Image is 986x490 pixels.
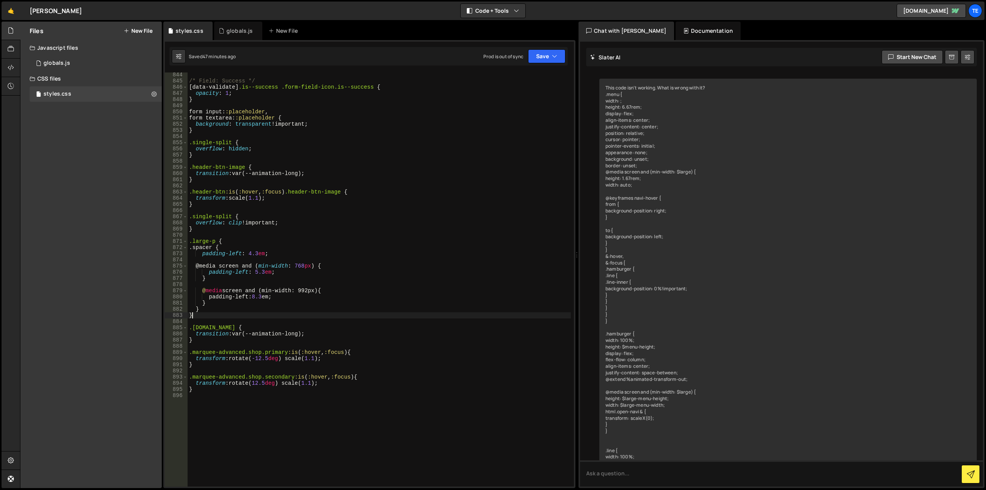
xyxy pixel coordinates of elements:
button: Save [528,49,565,63]
div: 866 [165,207,188,214]
div: Prod is out of sync [483,53,523,60]
a: 🤙 [2,2,20,20]
div: 847 [165,90,188,96]
div: 882 [165,306,188,312]
div: 883 [165,312,188,318]
div: 881 [165,300,188,306]
div: Chat with [PERSON_NAME] [579,22,674,40]
div: 853 [165,127,188,133]
div: 872 [165,244,188,251]
div: 47 minutes ago [203,53,236,60]
div: 874 [165,257,188,263]
div: Documentation [676,22,741,40]
div: 886 [165,331,188,337]
h2: Files [30,27,44,35]
div: 851 [165,115,188,121]
div: 863 [165,189,188,195]
div: 862 [165,183,188,189]
div: [PERSON_NAME] [30,6,82,15]
div: 860 [165,170,188,177]
div: 892 [165,368,188,374]
div: 878 [165,281,188,288]
div: 844 [165,72,188,78]
div: 877 [165,275,188,281]
div: 850 [165,109,188,115]
div: 887 [165,337,188,343]
div: 873 [165,251,188,257]
div: 856 [165,146,188,152]
div: 890 [165,355,188,362]
div: 889 [165,349,188,355]
div: 865 [165,201,188,207]
div: globals.js [44,60,70,67]
div: 854 [165,133,188,140]
div: styles.css [176,27,203,35]
div: 894 [165,380,188,386]
div: 855 [165,140,188,146]
div: 859 [165,164,188,170]
div: CSS files [20,71,162,86]
div: 868 [165,220,188,226]
div: 880 [165,294,188,300]
div: styles.css [44,91,71,98]
div: 858 [165,158,188,164]
div: 884 [165,318,188,325]
div: 845 [165,78,188,84]
a: Te [968,4,982,18]
button: Start new chat [882,50,943,64]
div: 16160/43434.js [30,56,162,71]
div: 893 [165,374,188,380]
button: New File [124,28,153,34]
div: 885 [165,325,188,331]
a: [DOMAIN_NAME] [897,4,966,18]
div: 879 [165,288,188,294]
button: Code + Tools [461,4,525,18]
div: 895 [165,386,188,392]
div: 871 [165,238,188,244]
div: 848 [165,96,188,103]
div: 849 [165,103,188,109]
h2: Slater AI [590,54,621,61]
div: 867 [165,214,188,220]
div: 852 [165,121,188,127]
div: 876 [165,269,188,275]
div: 869 [165,226,188,232]
div: Javascript files [20,40,162,56]
div: 846 [165,84,188,90]
div: 861 [165,177,188,183]
div: 870 [165,232,188,238]
div: 888 [165,343,188,349]
div: 875 [165,263,188,269]
div: 891 [165,362,188,368]
div: 857 [165,152,188,158]
div: 896 [165,392,188,399]
div: globals.js [226,27,253,35]
div: 16160/43441.css [30,86,162,102]
div: 864 [165,195,188,201]
div: Saved [189,53,236,60]
div: New File [268,27,301,35]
